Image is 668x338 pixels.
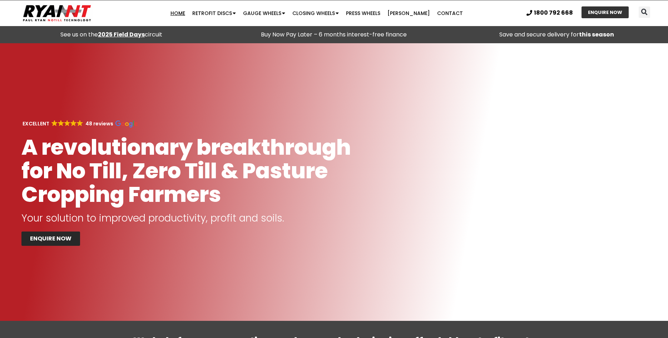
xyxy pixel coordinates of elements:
span: Your solution to improved productivity, profit and soils. [21,211,284,225]
strong: 48 reviews [85,120,113,127]
a: Home [167,6,189,20]
strong: this season [579,30,614,39]
div: Search [639,6,650,18]
nav: Menu [129,6,504,20]
span: ENQUIRE NOW [30,236,71,242]
a: Contact [434,6,466,20]
a: [PERSON_NAME] [384,6,434,20]
h1: A revolutionary breakthrough for No Till, Zero Till & Pasture Cropping Farmers [21,135,365,206]
img: Google [58,120,64,126]
a: ENQUIRE NOW [582,6,629,18]
img: Google [64,120,70,126]
span: 1800 792 668 [534,10,573,16]
strong: EXCELLENT [23,120,49,127]
img: Google [115,120,138,128]
a: Closing Wheels [289,6,342,20]
a: Gauge Wheels [239,6,289,20]
a: Press Wheels [342,6,384,20]
img: Google [70,120,76,126]
div: See us on the circuit [4,30,219,40]
span: ENQUIRE NOW [588,10,622,15]
img: Google [77,120,83,126]
img: Google [51,120,58,126]
a: Retrofit Discs [189,6,239,20]
a: 2025 Field Days [98,30,145,39]
img: Ryan NT logo [21,2,93,24]
p: Buy Now Pay Later – 6 months interest-free finance [226,30,442,40]
a: EXCELLENT GoogleGoogleGoogleGoogleGoogle 48 reviews Google [21,120,138,127]
a: 1800 792 668 [526,10,573,16]
a: ENQUIRE NOW [21,232,80,246]
p: Save and secure delivery for [449,30,664,40]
